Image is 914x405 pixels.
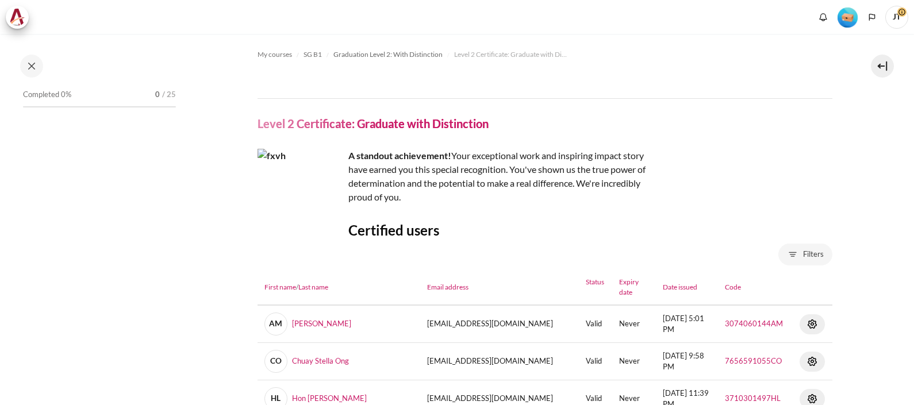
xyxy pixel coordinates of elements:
td: [EMAIL_ADDRESS][DOMAIN_NAME] [420,343,579,380]
span: JT [885,6,908,29]
a: Expiry date [619,277,639,296]
td: Valid [579,343,612,380]
img: Architeck [9,9,25,26]
span: Filters [803,249,824,260]
span: 0 [155,89,160,101]
h4: Level 2 Certificate: Graduate with Distinction [258,116,489,131]
a: 3710301497HL [725,394,781,403]
a: Status [586,277,604,286]
a: 3074060144AM [725,319,783,328]
span: SG B1 [304,49,322,60]
a: Date issued [663,283,697,291]
a: Code [725,283,741,291]
span: AM [264,313,287,335]
td: [EMAIL_ADDRESS][DOMAIN_NAME] [420,305,579,343]
td: Never [612,305,656,343]
div: Your exceptional work and inspiring impact story have earned you this special recognition. You've... [258,149,660,204]
span: Graduation Level 2: With Distinction [333,49,443,60]
img: fxvh [258,149,344,235]
a: HLHon [PERSON_NAME] [264,394,367,403]
td: [DATE] 5:01 PM [656,305,717,343]
a: COChuay Stella Ong [264,356,349,365]
a: Level #1 [833,6,862,28]
a: 7656591055CO [725,356,782,365]
strong: A standout achievement! [348,150,451,161]
a: Last name [298,283,328,291]
a: Level 2 Certificate: Graduate with Distinction [454,48,569,61]
th: / [258,270,421,305]
button: Filters [778,244,832,265]
span: Completed 0% [23,89,71,101]
a: AM[PERSON_NAME] [264,319,351,328]
img: Level #1 [838,7,858,28]
a: User menu [885,6,908,29]
span: Level 2 Certificate: Graduate with Distinction [454,49,569,60]
a: Email address [427,283,468,291]
h3: Certified users [258,221,832,239]
a: My courses [258,48,292,61]
td: [DATE] 9:58 PM [656,343,717,380]
span: / 25 [162,89,176,101]
img: Actions [805,317,819,331]
a: Graduation Level 2: With Distinction [333,48,443,61]
div: Level #1 [838,6,858,28]
a: Architeck Architeck [6,6,34,29]
td: Valid [579,305,612,343]
div: Show notification window with no new notifications [815,9,832,26]
span: My courses [258,49,292,60]
a: First name [264,283,296,291]
nav: Navigation bar [258,45,832,64]
a: SG B1 [304,48,322,61]
img: Actions [805,354,819,368]
td: Never [612,343,656,380]
span: CO [264,350,287,373]
a: Completed 0% 0 / 25 [23,87,176,119]
button: Languages [863,9,881,26]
